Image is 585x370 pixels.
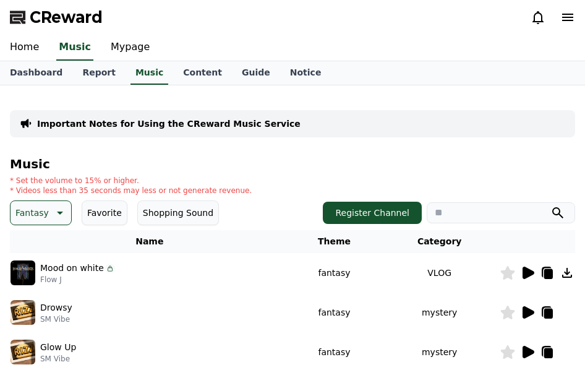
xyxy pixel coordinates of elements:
[15,204,49,222] p: Fantasy
[130,61,168,85] a: Music
[10,186,252,196] p: * Videos less than 35 seconds may less or not generate revenue.
[30,7,103,27] span: CReward
[323,202,422,224] button: Register Channel
[137,200,219,225] button: Shopping Sound
[10,230,289,253] th: Name
[40,354,76,364] p: SM Vibe
[40,275,115,285] p: Flow J
[11,340,35,364] img: music
[37,118,301,130] a: Important Notes for Using the CReward Music Service
[10,7,103,27] a: CReward
[10,200,72,225] button: Fantasy
[379,253,500,293] td: VLOG
[56,35,93,61] a: Music
[72,61,126,85] a: Report
[379,230,500,253] th: Category
[40,301,72,314] p: Drowsy
[289,253,380,293] td: fantasy
[40,314,72,324] p: SM Vibe
[280,61,331,85] a: Notice
[289,230,380,253] th: Theme
[379,293,500,332] td: mystery
[82,200,127,225] button: Favorite
[10,176,252,186] p: * Set the volume to 15% or higher.
[40,341,76,354] p: Glow Up
[11,300,35,325] img: music
[173,61,232,85] a: Content
[289,293,380,332] td: fantasy
[40,262,104,275] p: Mood on white
[232,61,280,85] a: Guide
[101,35,160,61] a: Mypage
[10,157,575,171] h4: Music
[11,260,35,285] img: music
